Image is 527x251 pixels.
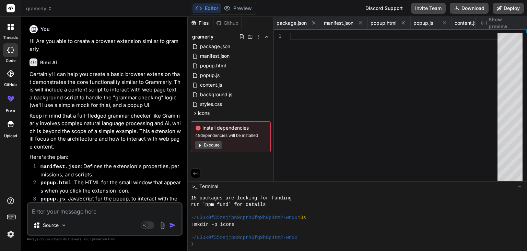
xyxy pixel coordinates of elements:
button: Editor [192,3,221,13]
p: Certainly! I can help you create a basic browser extension that demonstrates the core functionali... [30,70,181,109]
div: Github [213,20,242,26]
span: background.js [199,90,233,99]
span: icons [198,110,210,117]
button: Invite Team [411,3,446,14]
span: − [518,183,522,190]
code: popup.js [40,196,65,202]
span: 13s [297,215,306,221]
li: : The HTML for the small window that appears when you click the extension icon. [35,179,181,195]
label: threads [3,35,18,41]
li: : JavaScript for the popup, to interact with the background script. [35,195,181,211]
p: Source [43,222,59,229]
span: package.json [199,42,231,51]
img: settings [5,228,16,240]
div: Files [188,20,213,26]
span: Install dependencies [195,124,266,131]
li: : Defines the extension's properties, permissions, and scripts. [35,163,181,179]
label: code [6,58,15,64]
label: prem [6,108,15,113]
span: ~/u3uk0f35zsjjbn9cprh6fq9h0p4tm2-wnxx [191,215,297,221]
span: Terminal [199,183,218,190]
img: Pick Models [61,222,67,228]
span: run `npm fund` for details [191,201,266,208]
span: 15 packages are looking for funding [191,195,292,201]
span: content.js [199,81,223,89]
span: gramerly [26,5,52,12]
span: >_ [192,183,197,190]
button: Preview [221,3,255,13]
span: manifest.json [324,20,353,26]
p: Always double-check its answers. Your in Bind [27,236,183,242]
p: Here's the plan: [30,153,181,161]
span: popup.js [199,71,220,79]
p: Keep in mind that a full-fledged grammar checker like Grammarly involves complex natural language... [30,112,181,151]
div: 1 [274,33,281,40]
span: mkdir -p icons [194,221,235,228]
span: content.js [455,20,477,26]
span: Show preview [489,16,522,30]
code: popup.html [40,180,71,186]
h6: Bind AI [40,59,57,66]
span: 48 dependencies will be installed [195,133,266,138]
span: styles.css [199,100,223,108]
span: popup.html [199,62,226,70]
span: popup.html [371,20,396,26]
button: Deploy [493,3,524,14]
button: Execute [195,141,222,149]
span: manifest.json [199,52,230,60]
label: Upload [4,133,17,139]
label: GitHub [4,82,17,88]
span: gramerly [192,33,213,40]
span: privacy [92,237,104,241]
div: Discord Support [361,3,407,14]
span: ~/u3uk0f35zsjjbn9cprh6fq9h0p4tm2-wnxx [191,234,297,241]
img: attachment [159,221,166,229]
code: manifest.json [40,164,81,170]
p: Hi Are you able to create a browser extension similar to gramerly [30,37,181,53]
span: package.json [277,20,307,26]
span: ❯ [191,241,194,248]
button: Download [450,3,489,14]
span: ❯ [191,221,194,228]
img: icon [169,222,176,229]
button: − [516,181,523,192]
span: popup.js [413,20,433,26]
h6: You [40,26,50,33]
